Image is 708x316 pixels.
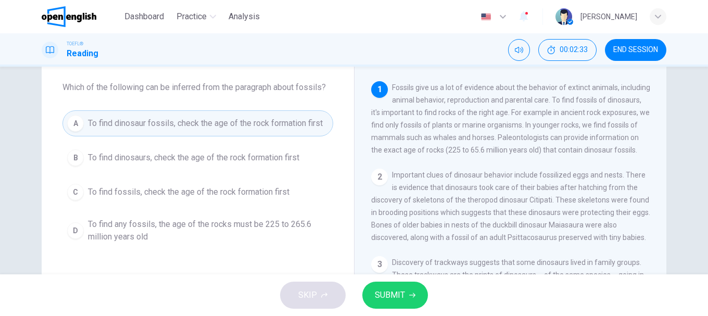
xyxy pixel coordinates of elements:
div: Hide [538,39,597,61]
img: Profile picture [555,8,572,25]
button: 00:02:33 [538,39,597,61]
div: D [67,222,84,239]
div: A [67,115,84,132]
h1: Reading [67,47,98,60]
a: OpenEnglish logo [42,6,120,27]
span: Dashboard [124,10,164,23]
div: C [67,184,84,200]
span: TOEFL® [67,40,83,47]
button: BTo find dinosaurs, check the age of the rock formation first [62,145,333,171]
span: END SESSION [613,46,658,54]
span: To find dinosaur fossils, check the age of the rock formation first [88,117,323,130]
span: Important clues of dinosaur behavior include fossilized eggs and nests. There is evidence that di... [371,171,650,242]
button: DTo find any fossils, the age of the rocks must be 225 to 265.6 million years old [62,213,333,248]
img: en [479,13,492,21]
button: Dashboard [120,7,168,26]
div: [PERSON_NAME] [580,10,637,23]
span: SUBMIT [375,288,405,302]
div: Mute [508,39,530,61]
button: Practice [172,7,220,26]
span: To find fossils, check the age of the rock formation first [88,186,289,198]
span: Practice [176,10,207,23]
span: To find dinosaurs, check the age of the rock formation first [88,151,299,164]
span: Which of the following can be inferred from the paragraph about fossils? [62,81,333,94]
span: 00:02:33 [560,46,588,54]
button: END SESSION [605,39,666,61]
span: Fossils give us a lot of evidence about the behavior of extinct animals, including animal behavio... [371,83,650,154]
div: 2 [371,169,388,185]
div: B [67,149,84,166]
span: To find any fossils, the age of the rocks must be 225 to 265.6 million years old [88,218,328,243]
div: 3 [371,256,388,273]
button: Analysis [224,7,264,26]
button: ATo find dinosaur fossils, check the age of the rock formation first [62,110,333,136]
img: OpenEnglish logo [42,6,96,27]
div: 1 [371,81,388,98]
span: Analysis [229,10,260,23]
button: SUBMIT [362,282,428,309]
button: CTo find fossils, check the age of the rock formation first [62,179,333,205]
